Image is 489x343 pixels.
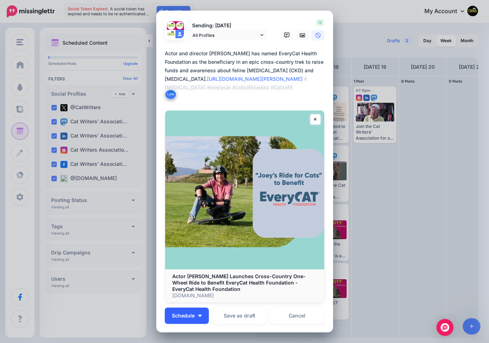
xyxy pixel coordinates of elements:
[175,30,184,38] img: user_default_image.png
[165,111,324,269] img: Actor Joey Luthman Launches Cross-Country One-Wheel Ride to Benefit EveryCat Health Foundation - ...
[172,273,306,292] b: Actor [PERSON_NAME] Launches Cross-Country One-Wheel Ride to Benefit EveryCat Health Foundation -...
[212,308,267,324] button: Save as draft
[172,313,195,318] span: Schedule
[175,21,184,30] img: 45698106_333706100514846_7785613158785220608_n-bsa140427.jpg
[165,308,209,324] button: Schedule
[167,21,175,30] img: 1qlX9Brh-74720.jpg
[189,22,267,30] p: Sending: [DATE]
[316,19,324,26] span: 12
[189,30,267,40] a: All Profiles
[167,30,175,38] img: 326279769_1240690483185035_8704348640003314294_n-bsa141107.png
[436,319,453,336] div: Open Intercom Messenger
[165,89,176,100] button: Link
[172,292,317,299] p: [DOMAIN_NAME]
[192,32,259,39] span: All Profiles
[270,308,325,324] a: Cancel
[198,315,202,317] img: arrow-down-white.png
[165,49,328,92] div: Actor and director [PERSON_NAME] has named EveryCat Health Foundation as the beneficiary in an ep...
